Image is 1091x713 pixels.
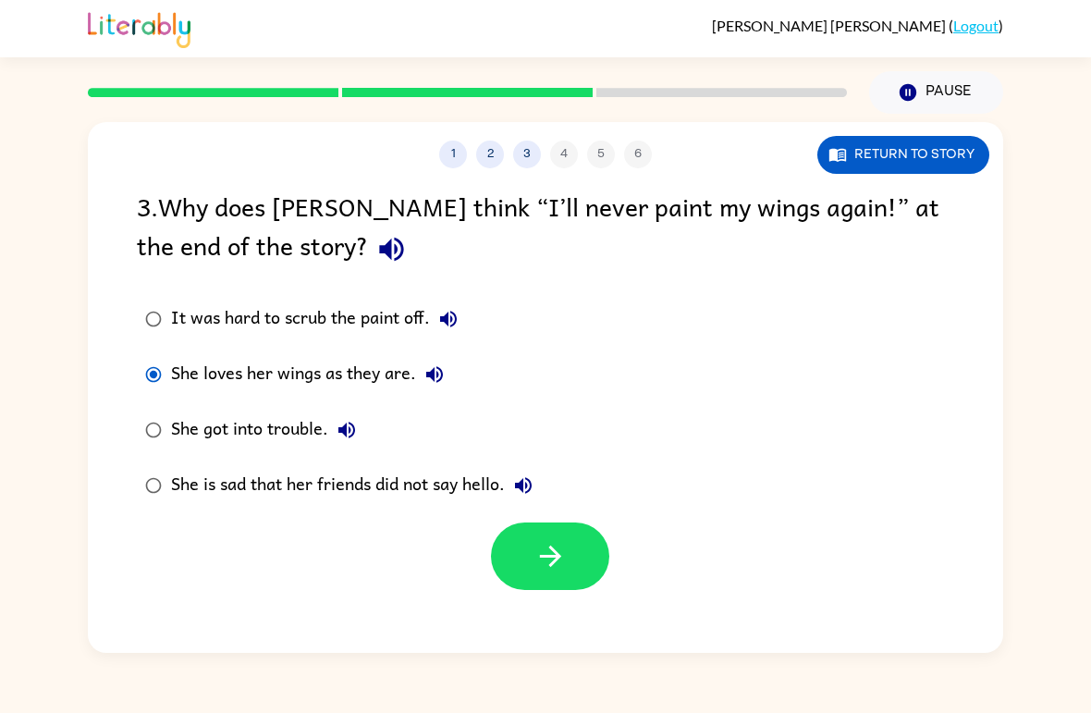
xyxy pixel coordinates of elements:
a: Logout [953,17,999,34]
button: 3 [513,141,541,168]
button: Return to story [817,136,989,174]
div: ( ) [712,17,1003,34]
button: She got into trouble. [328,412,365,449]
div: 3 . Why does [PERSON_NAME] think “I’ll never paint my wings again!” at the end of the story? [137,187,954,273]
img: Literably [88,7,190,48]
button: It was hard to scrub the paint off. [430,301,467,338]
button: Pause [869,71,1003,114]
div: It was hard to scrub the paint off. [171,301,467,338]
button: 2 [476,141,504,168]
span: [PERSON_NAME] [PERSON_NAME] [712,17,949,34]
div: She loves her wings as they are. [171,356,453,393]
button: 1 [439,141,467,168]
button: She is sad that her friends did not say hello. [505,467,542,504]
button: She loves her wings as they are. [416,356,453,393]
div: She got into trouble. [171,412,365,449]
div: She is sad that her friends did not say hello. [171,467,542,504]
